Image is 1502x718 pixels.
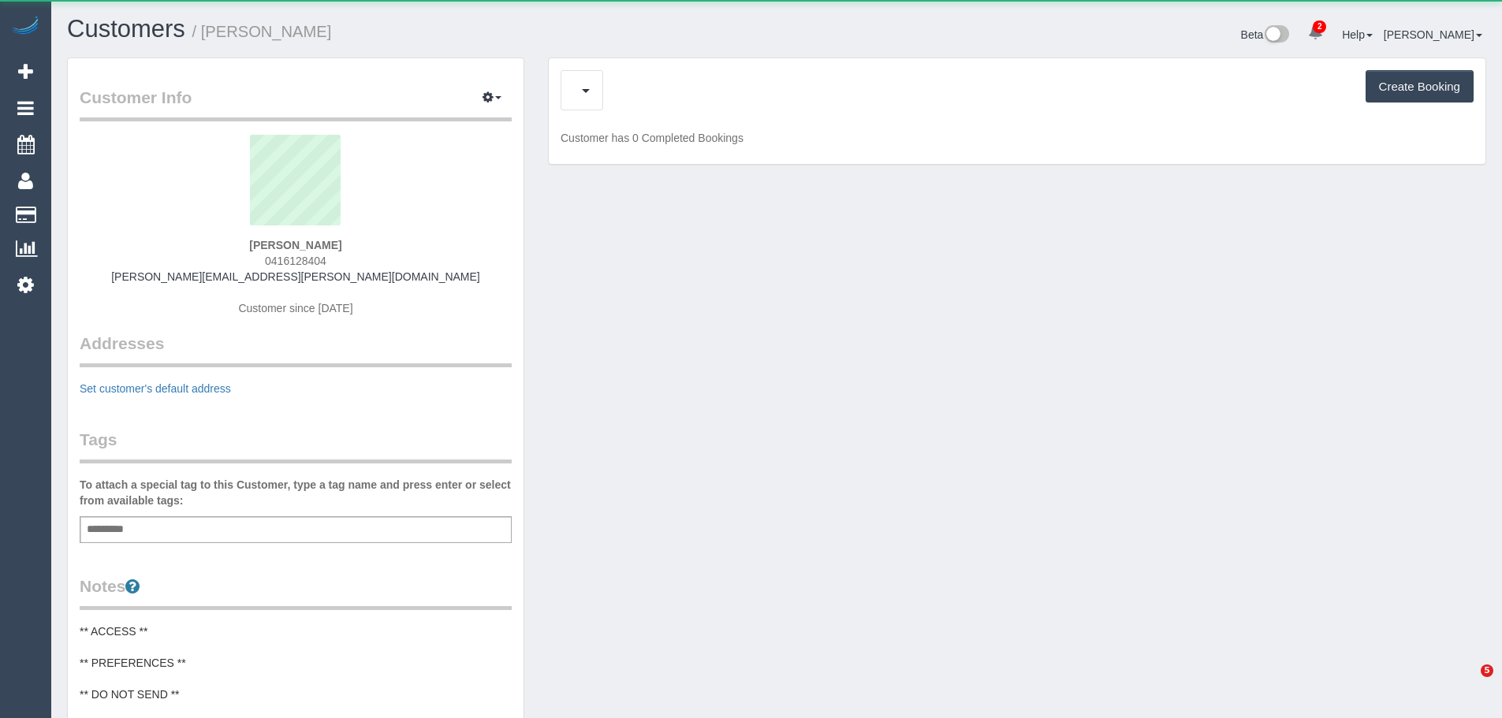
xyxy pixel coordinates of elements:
button: Create Booking [1366,70,1474,103]
a: [PERSON_NAME][EMAIL_ADDRESS][PERSON_NAME][DOMAIN_NAME] [111,270,480,283]
a: Set customer's default address [80,382,231,395]
legend: Notes [80,575,512,610]
legend: Tags [80,428,512,463]
a: Customers [67,15,185,43]
span: 2 [1313,20,1326,33]
legend: Customer Info [80,86,512,121]
strong: [PERSON_NAME] [249,239,341,251]
p: Customer has 0 Completed Bookings [561,130,1474,146]
a: Beta [1241,28,1290,41]
a: 2 [1300,16,1331,50]
a: Help [1342,28,1373,41]
span: 5 [1481,664,1493,677]
img: New interface [1263,25,1289,46]
small: / [PERSON_NAME] [192,23,332,40]
img: Automaid Logo [9,16,41,38]
span: Customer since [DATE] [238,302,352,314]
a: [PERSON_NAME] [1384,28,1482,41]
span: 0416128404 [265,255,326,267]
label: To attach a special tag to this Customer, type a tag name and press enter or select from availabl... [80,477,512,508]
iframe: Intercom live chat [1448,664,1486,702]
